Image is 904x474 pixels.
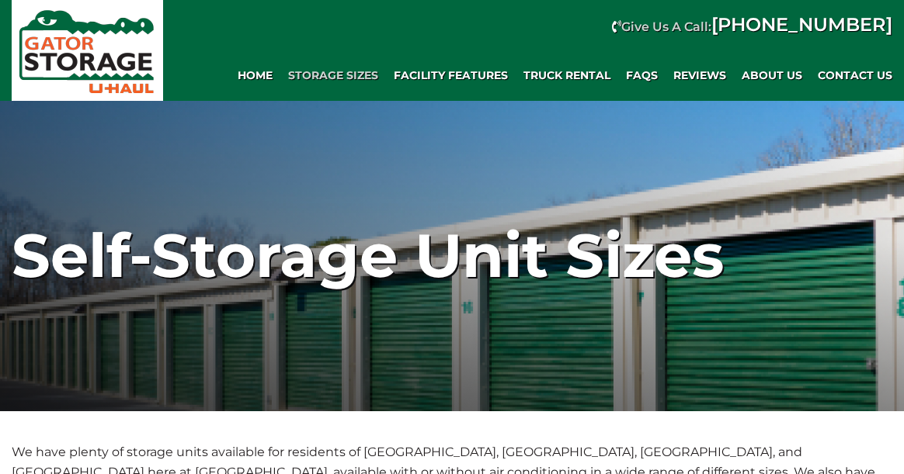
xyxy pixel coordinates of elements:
[621,19,892,34] strong: Give Us A Call:
[386,60,516,91] a: Facility Features
[238,69,273,82] span: Home
[280,60,386,91] a: Storage Sizes
[523,69,610,82] span: Truck Rental
[818,69,892,82] span: Contact Us
[288,69,378,82] span: Storage Sizes
[394,69,508,82] span: Facility Features
[516,60,618,91] a: Truck Rental
[810,60,900,91] a: Contact Us
[626,69,658,82] span: FAQs
[12,220,892,292] h1: Self-Storage Unit Sizes
[171,60,900,91] div: Main navigation
[742,69,802,82] span: About Us
[673,69,726,82] span: REVIEWS
[711,13,892,36] a: [PHONE_NUMBER]
[666,60,734,91] a: REVIEWS
[230,60,280,91] a: Home
[618,60,666,91] a: FAQs
[734,60,810,91] a: About Us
